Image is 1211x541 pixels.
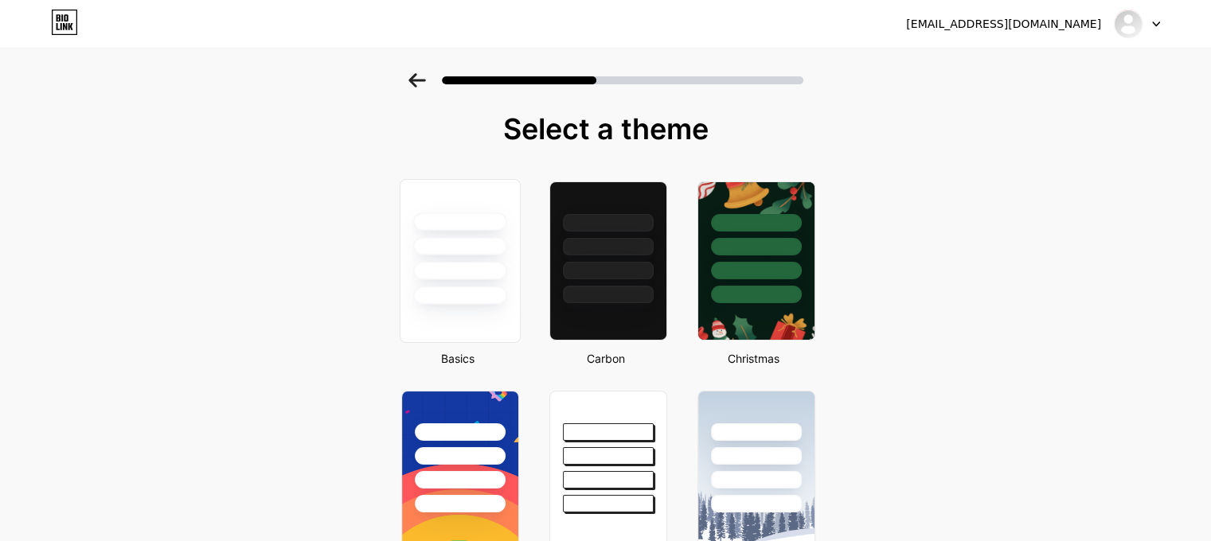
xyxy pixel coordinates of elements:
div: Christmas [693,350,815,367]
div: Select a theme [395,113,817,145]
div: [EMAIL_ADDRESS][DOMAIN_NAME] [906,16,1101,33]
img: dgohfh [1113,9,1143,39]
div: Basics [397,350,519,367]
div: Carbon [545,350,667,367]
